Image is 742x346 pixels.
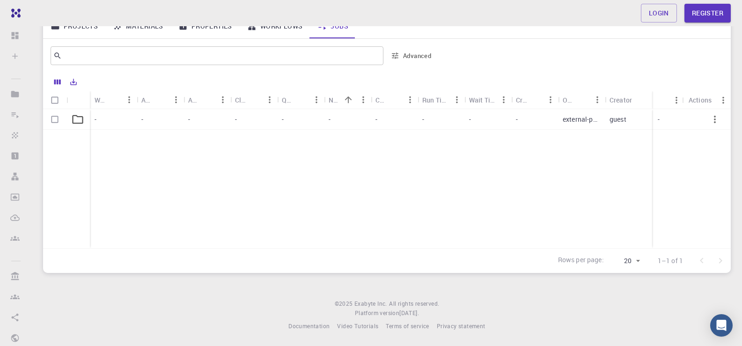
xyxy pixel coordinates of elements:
[658,256,683,265] p: 1–1 of 1
[658,115,660,124] p: -
[309,92,324,107] button: Menu
[632,92,647,107] button: Sort
[511,91,558,109] div: Created
[684,4,731,22] a: Register
[137,91,184,109] div: Application
[288,322,330,330] span: Documentation
[235,91,247,109] div: Cluster
[669,93,684,108] button: Menu
[95,91,107,109] div: Workflow Name
[403,92,418,107] button: Menu
[329,115,331,124] p: -
[7,8,21,18] img: logo
[608,254,643,268] div: 20
[575,92,590,107] button: Sort
[422,91,449,109] div: Run Time
[653,91,684,109] div: Status
[371,91,418,109] div: Cores
[200,92,215,107] button: Sort
[605,91,698,109] div: Creator
[516,91,528,109] div: Created
[610,115,626,124] p: guest
[90,91,137,109] div: Workflow Name
[516,115,518,124] p: -
[169,92,184,107] button: Menu
[105,14,171,38] a: Materials
[247,92,262,107] button: Sort
[710,314,733,337] div: Open Intercom Messenger
[141,115,143,124] p: -
[356,92,371,107] button: Menu
[469,115,471,124] p: -
[658,93,673,108] button: Sort
[66,91,90,109] div: Icon
[230,91,277,109] div: Cluster
[437,322,485,331] a: Privacy statement
[449,92,464,107] button: Menu
[337,322,378,330] span: Video Tutorials
[355,309,399,318] span: Platform version
[240,14,310,38] a: Workflows
[50,74,66,89] button: Columns
[184,91,230,109] div: Application Version
[422,115,424,124] p: -
[558,255,604,266] p: Rows per page:
[641,4,677,22] a: Login
[154,92,169,107] button: Sort
[386,322,429,330] span: Terms of service
[399,309,419,318] a: [DATE].
[389,299,439,309] span: All rights reserved.
[141,91,154,109] div: Application
[563,115,600,124] p: external-public
[107,92,122,107] button: Sort
[235,115,237,124] p: -
[684,91,731,109] div: Actions
[388,92,403,107] button: Sort
[354,299,387,309] a: Exabyte Inc.
[563,91,575,109] div: Owner
[294,92,309,107] button: Sort
[437,322,485,330] span: Privacy statement
[188,91,200,109] div: Application Version
[329,91,341,109] div: Nodes
[689,91,712,109] div: Actions
[716,93,731,108] button: Menu
[590,92,605,107] button: Menu
[215,92,230,107] button: Menu
[354,300,387,307] span: Exabyte Inc.
[43,14,105,38] a: Projects
[464,91,511,109] div: Wait Time
[375,115,377,124] p: -
[399,309,419,317] span: [DATE] .
[95,115,96,124] p: -
[469,91,496,109] div: Wait Time
[528,92,543,107] button: Sort
[188,115,190,124] p: -
[335,299,354,309] span: © 2025
[387,48,436,63] button: Advanced
[277,91,324,109] div: Queue
[418,91,464,109] div: Run Time
[324,91,371,109] div: Nodes
[496,92,511,107] button: Menu
[386,322,429,331] a: Terms of service
[341,92,356,107] button: Sort
[262,92,277,107] button: Menu
[310,14,356,38] a: Jobs
[558,91,605,109] div: Owner
[122,92,137,107] button: Menu
[171,14,240,38] a: Properties
[282,115,284,124] p: -
[610,91,632,109] div: Creator
[337,322,378,331] a: Video Tutorials
[282,91,294,109] div: Queue
[543,92,558,107] button: Menu
[288,322,330,331] a: Documentation
[66,74,81,89] button: Export
[375,91,388,109] div: Cores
